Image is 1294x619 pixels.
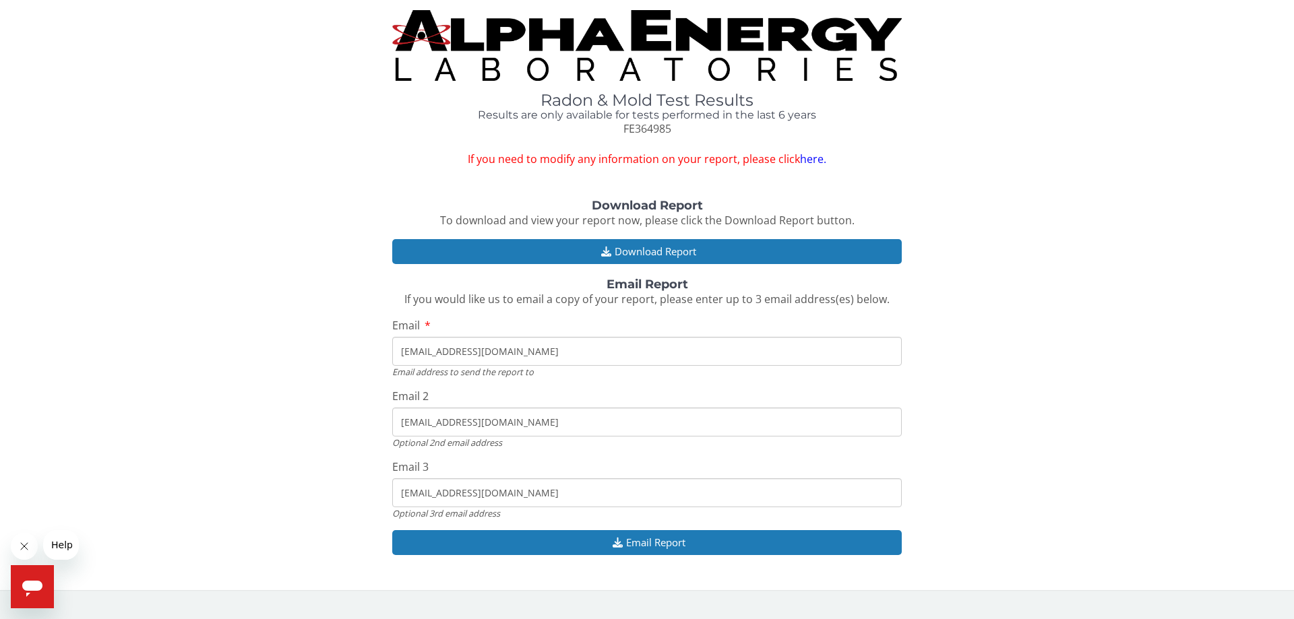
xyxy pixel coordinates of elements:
span: If you need to modify any information on your report, please click [392,152,902,167]
span: Email 3 [392,459,429,474]
img: TightCrop.jpg [392,10,902,81]
div: Optional 2nd email address [392,436,902,449]
iframe: Message from company [43,530,79,560]
div: Email address to send the report to [392,366,902,378]
div: Optional 3rd email address [392,507,902,519]
span: FE364985 [623,121,671,136]
iframe: Close message [11,533,38,560]
span: Email 2 [392,389,429,403]
a: here. [800,152,826,166]
span: If you would like us to email a copy of your report, please enter up to 3 email address(es) below. [404,292,890,306]
span: To download and view your report now, please click the Download Report button. [440,213,855,228]
h1: Radon & Mold Test Results [392,92,902,109]
span: Email [392,318,420,333]
strong: Download Report [592,198,703,213]
button: Download Report [392,239,902,264]
strong: Email Report [607,277,688,292]
h4: Results are only available for tests performed in the last 6 years [392,109,902,121]
button: Email Report [392,530,902,555]
iframe: Button to launch messaging window [11,565,54,608]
